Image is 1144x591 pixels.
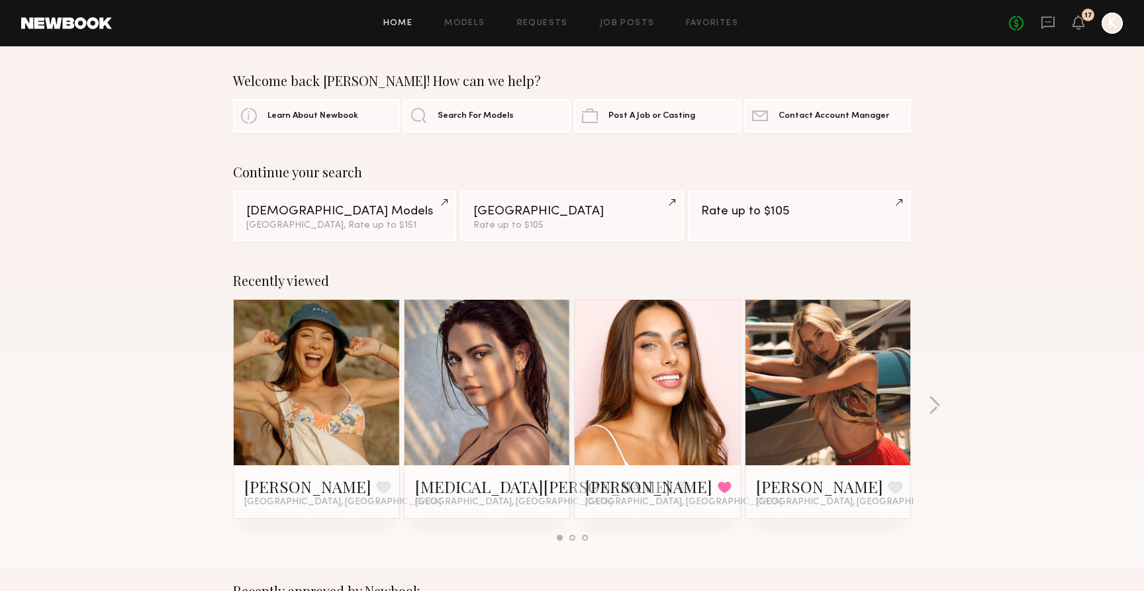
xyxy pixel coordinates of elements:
[460,191,683,241] a: [GEOGRAPHIC_DATA]Rate up to $105
[608,112,695,120] span: Post A Job or Casting
[233,99,400,132] a: Learn About Newbook
[438,112,514,120] span: Search For Models
[244,476,371,497] a: [PERSON_NAME]
[267,112,358,120] span: Learn About Newbook
[415,476,671,497] a: [MEDICAL_DATA][PERSON_NAME]
[517,19,568,28] a: Requests
[233,73,911,89] div: Welcome back [PERSON_NAME]! How can we help?
[246,221,443,230] div: [GEOGRAPHIC_DATA], Rate up to $151
[744,99,911,132] a: Contact Account Manager
[233,164,911,180] div: Continue your search
[403,99,570,132] a: Search For Models
[233,191,456,241] a: [DEMOGRAPHIC_DATA] Models[GEOGRAPHIC_DATA], Rate up to $151
[415,497,612,508] span: [GEOGRAPHIC_DATA], [GEOGRAPHIC_DATA]
[574,99,741,132] a: Post A Job or Casting
[686,19,738,28] a: Favorites
[585,497,783,508] span: [GEOGRAPHIC_DATA], [GEOGRAPHIC_DATA]
[383,19,413,28] a: Home
[473,205,670,218] div: [GEOGRAPHIC_DATA]
[779,112,889,120] span: Contact Account Manager
[701,205,898,218] div: Rate up to $105
[756,497,953,508] span: [GEOGRAPHIC_DATA], [GEOGRAPHIC_DATA]
[444,19,485,28] a: Models
[244,497,442,508] span: [GEOGRAPHIC_DATA], [GEOGRAPHIC_DATA]
[246,205,443,218] div: [DEMOGRAPHIC_DATA] Models
[688,191,911,241] a: Rate up to $105
[473,221,670,230] div: Rate up to $105
[1084,12,1092,19] div: 17
[585,476,712,497] a: [PERSON_NAME]
[600,19,655,28] a: Job Posts
[756,476,883,497] a: [PERSON_NAME]
[1102,13,1123,34] a: K
[233,273,911,289] div: Recently viewed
